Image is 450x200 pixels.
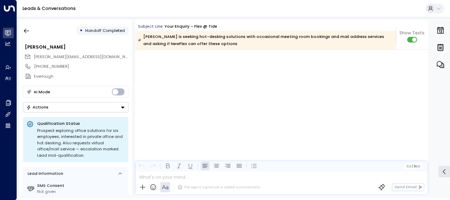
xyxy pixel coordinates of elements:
[25,44,128,50] div: [PERSON_NAME]
[412,164,413,168] span: |
[37,189,126,195] div: Not given
[165,23,217,29] div: Your enquiry - Flex @ Tide
[23,102,128,112] button: Actions
[23,5,76,11] a: Leads & Conversations
[399,30,425,36] span: Show Texts
[37,121,125,126] p: Qualification Status
[34,63,128,70] div: [PHONE_NUMBER]
[406,164,420,168] span: Cc Bcc
[25,171,63,177] div: Lead Information
[34,88,50,95] div: AI Mode
[26,105,48,110] div: Actions
[85,28,125,33] span: Handoff Completed
[149,162,157,170] button: Redo
[80,26,83,36] div: •
[34,73,128,79] div: Everlough
[138,23,164,29] span: Subject Line:
[23,102,128,112] div: Button group with a nested menu
[34,54,128,60] span: amanda@everlough.com
[404,163,422,169] button: Cc|Bcc
[137,162,146,170] button: Undo
[138,33,392,47] div: [PERSON_NAME] is seeking hot-desking solutions with occasional meeting room bookings and mail add...
[34,54,135,60] span: [PERSON_NAME][EMAIL_ADDRESS][DOMAIN_NAME]
[37,183,126,189] label: SMS Consent
[37,128,125,159] div: Prospect exploring office solutions for six employees; interested in private office and hot deski...
[178,185,260,190] div: The agent signature is added automatically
